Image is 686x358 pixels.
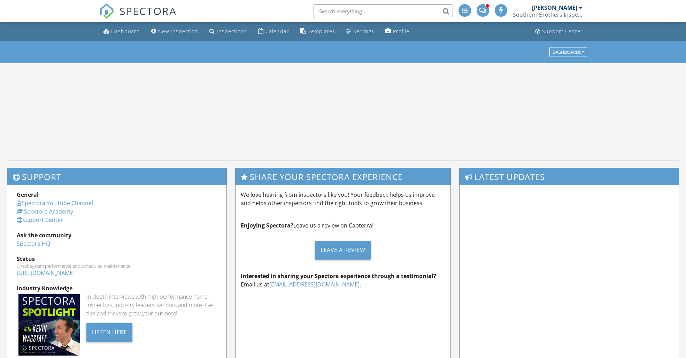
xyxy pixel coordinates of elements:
div: Leave a Review [315,241,371,260]
div: Inspections [217,28,247,35]
a: Spectora YouTube Channel [17,199,93,207]
p: Leave us a review on Capterra! [241,221,445,230]
h3: Latest Updates [460,168,679,185]
a: New Inspection [148,25,201,38]
p: We love hearing from inspectors like you! Your feedback helps us improve and helps other inspecto... [241,191,445,207]
div: Listen Here [86,323,133,342]
strong: Enjoying Spectora? [241,222,293,229]
a: Leave a Review [241,235,445,265]
div: Southern Brothers Inspections [513,11,583,18]
h3: Share Your Spectora Experience [236,168,450,185]
button: Dashboards [549,47,587,57]
a: [URL][DOMAIN_NAME] [17,269,75,277]
img: The Best Home Inspection Software - Spectora [99,3,115,19]
a: Inspections [207,25,250,38]
span: SPECTORA [120,3,177,18]
a: Calendar [255,25,292,38]
div: [PERSON_NAME] [532,4,577,11]
div: Check system performance and scheduled maintenance. [17,263,217,269]
strong: Interested in sharing your Spectora experience through a testimonial? [241,272,436,280]
div: New Inspection [158,28,198,35]
a: Support Center [532,25,586,38]
a: Listen Here [86,328,133,336]
div: Templates [308,28,335,35]
div: Dashboards [553,50,584,54]
div: Dashboard [111,28,140,35]
input: Search everything... [314,4,453,18]
div: Profile [393,28,409,35]
div: Support Center [542,28,583,35]
h3: Support [7,168,226,185]
a: [EMAIL_ADDRESS][DOMAIN_NAME] [269,281,360,288]
a: Support Center [17,216,63,224]
a: Templates [298,25,338,38]
div: In-depth interviews with high-performance home inspectors, industry leaders, vendors and more. Ge... [86,292,217,318]
div: Settings [353,28,374,35]
a: Spectora HQ [17,240,50,247]
a: Spectora Academy [17,208,73,215]
a: Dashboard [101,25,143,38]
a: SPECTORA [99,9,177,24]
a: Settings [344,25,377,38]
strong: General [17,191,39,199]
div: Ask the community [17,231,217,239]
img: Spectoraspolightmain [18,294,80,356]
div: Industry Knowledge [17,284,217,292]
div: Status [17,255,217,263]
a: Profile [383,25,412,38]
p: Email us at . [241,272,445,289]
div: Calendar [265,28,289,35]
